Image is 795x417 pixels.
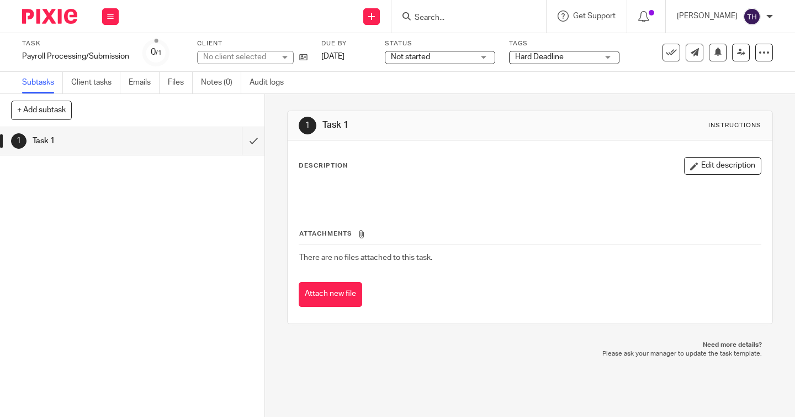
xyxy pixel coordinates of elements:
img: Pixie [22,9,77,24]
div: 1 [11,133,26,149]
p: Description [299,161,348,170]
h1: Task 1 [33,133,165,149]
label: Status [385,39,495,48]
div: No client selected [203,51,275,62]
button: Attach new file [299,282,362,307]
label: Task [22,39,129,48]
a: Audit logs [250,72,292,93]
label: Client [197,39,308,48]
a: Emails [129,72,160,93]
button: + Add subtask [11,101,72,119]
span: There are no files attached to this task. [299,254,432,262]
div: 1 [299,117,316,134]
div: Instructions [708,121,761,130]
label: Due by [321,39,371,48]
small: /1 [156,50,162,56]
p: Please ask your manager to update the task template. [298,350,762,358]
span: Attachments [299,231,352,237]
h1: Task 1 [322,119,554,131]
div: 0 [151,46,162,59]
input: Search [414,13,513,23]
div: Payroll Processing/Submission [22,51,129,62]
a: Client tasks [71,72,120,93]
p: Need more details? [298,341,762,350]
span: [DATE] [321,53,344,60]
p: [PERSON_NAME] [677,11,738,22]
a: Subtasks [22,72,63,93]
span: Not started [391,53,430,61]
label: Tags [509,39,619,48]
span: Hard Deadline [515,53,564,61]
span: Get Support [573,12,616,20]
button: Edit description [684,157,761,175]
a: Notes (0) [201,72,241,93]
img: svg%3E [743,8,761,25]
a: Files [168,72,193,93]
